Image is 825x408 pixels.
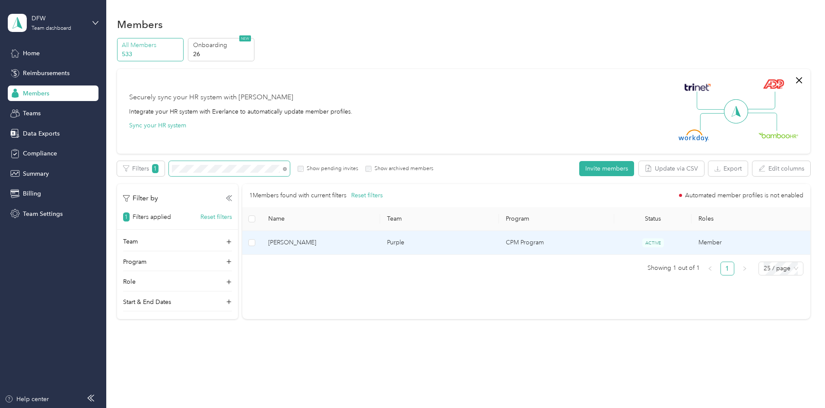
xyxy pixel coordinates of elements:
span: Teams [23,109,41,118]
span: Billing [23,189,41,198]
span: NEW [239,35,251,41]
span: Data Exports [23,129,60,138]
span: Name [268,215,373,222]
div: Team dashboard [32,26,71,31]
button: Invite members [579,161,634,176]
label: Show pending invites [304,165,358,173]
span: 1 [123,212,130,221]
span: Reimbursements [23,69,70,78]
span: ACTIVE [642,238,664,247]
button: Help center [5,395,49,404]
td: Member [692,231,810,255]
img: ADP [763,79,784,89]
td: CPM Program [499,231,615,255]
a: 1 [721,262,734,275]
button: Reset filters [351,191,383,200]
button: Filters1 [117,161,165,176]
div: Integrate your HR system with Everlance to automatically update member profiles. [129,107,352,116]
p: Role [123,277,136,286]
p: Onboarding [193,41,252,50]
button: Edit columns [752,161,810,176]
span: 25 / page [764,262,798,275]
div: Securely sync your HR system with [PERSON_NAME] [129,92,293,103]
li: Next Page [738,262,752,275]
p: 26 [193,50,252,59]
span: right [742,266,747,271]
span: Summary [23,169,49,178]
th: Roles [692,207,810,231]
span: Home [23,49,40,58]
td: Purple [380,231,499,255]
img: BambooHR [758,132,798,138]
button: Reset filters [200,212,232,221]
h1: Members [117,20,163,29]
button: right [738,262,752,275]
span: Members [23,89,49,98]
span: 1 [152,164,159,173]
span: Compliance [23,149,57,158]
button: Update via CSV [639,161,704,176]
p: Program [123,257,146,266]
th: Team [380,207,499,231]
td: Nyla Ross-Griffin [261,231,380,255]
img: Trinet [682,81,713,93]
p: Start & End Dates [123,297,171,307]
img: Line Left Down [700,113,730,130]
img: Workday [679,130,709,142]
th: Program [499,207,615,231]
p: 533 [122,50,181,59]
div: DFW [32,14,86,23]
img: Line Right Down [747,113,777,131]
button: Export [708,161,748,176]
img: Line Left Up [697,92,727,110]
li: 1 [720,262,734,275]
button: Sync your HR system [129,121,186,130]
th: Name [261,207,380,231]
p: Team [123,237,138,246]
p: Filter by [123,193,158,204]
span: Team Settings [23,209,63,218]
span: [PERSON_NAME] [268,238,373,247]
span: Automated member profiles is not enabled [685,193,803,199]
li: Previous Page [703,262,717,275]
p: Filters applied [133,212,171,221]
button: left [703,262,717,275]
p: 1 Members found with current filters [249,191,346,200]
div: Page Size [758,262,803,275]
label: Show archived members [371,165,433,173]
img: Line Right Up [745,92,775,110]
span: Showing 1 out of 1 [647,262,700,275]
th: Status [614,207,691,231]
span: left [708,266,713,271]
p: All Members [122,41,181,50]
iframe: Everlance-gr Chat Button Frame [777,360,825,408]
